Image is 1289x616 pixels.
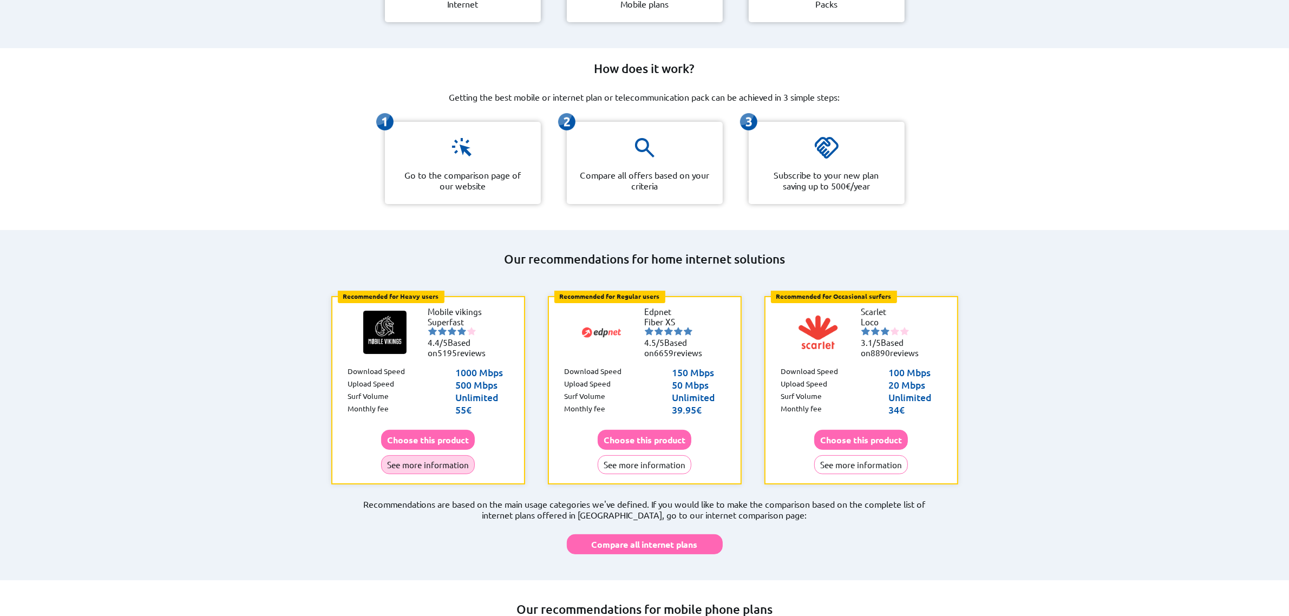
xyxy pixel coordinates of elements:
a: See more information [598,460,691,470]
b: Recommended for Heavy users [343,292,439,300]
span: 8890 [871,348,891,358]
img: starnr2 [871,327,880,336]
img: starnr3 [448,327,456,336]
a: Compare all internet plans [567,529,723,554]
p: Upload Speed [348,378,394,391]
a: Choose this product [814,435,908,445]
h2: How does it work? [594,61,695,76]
p: Monthly fee [564,403,605,416]
img: starnr4 [457,327,466,336]
li: Loco [861,317,926,327]
p: Surf Volume [348,391,389,403]
img: icon representing a handshake [814,135,840,161]
p: Download Speed [781,366,838,378]
button: Choose this product [598,430,691,450]
p: Compare all offers based on your criteria [580,169,710,191]
p: 1000 Mbps [455,366,508,378]
img: Logo of Mobile vikings [363,311,407,354]
p: Download Speed [348,366,405,378]
li: Scarlet [861,306,926,317]
img: starnr2 [438,327,447,336]
img: Logo of Scarlet [796,311,840,354]
button: Choose this product [814,430,908,450]
a: Choose this product [598,435,691,445]
li: Based on reviews [428,337,493,358]
a: See more information [814,460,908,470]
li: Based on reviews [645,337,710,358]
p: Unlimited [888,391,941,403]
img: Logo of Edpnet [580,311,623,354]
p: Getting the best mobile or internet plan or telecommunication pack can be achieved in 3 simple st... [449,91,840,102]
button: See more information [598,455,691,474]
li: Superfast [428,317,493,327]
p: 500 Mbps [455,378,508,391]
button: Choose this product [381,430,475,450]
button: See more information [814,455,908,474]
span: 4.4/5 [428,337,448,348]
a: See more information [381,460,475,470]
p: 34€ [888,403,941,416]
b: Recommended for Regular users [560,292,660,300]
p: Recommendations are based on the main usage categories we've defined. If you would like to make t... [320,499,970,520]
img: starnr4 [674,327,683,336]
img: starnr2 [655,327,663,336]
p: Download Speed [564,366,621,378]
p: Surf Volume [564,391,605,403]
img: starnr5 [467,327,476,336]
li: Based on reviews [861,337,926,358]
img: starnr3 [664,327,673,336]
p: Unlimited [672,391,725,403]
p: Monthly fee [348,403,389,416]
p: 55€ [455,403,508,416]
p: Unlimited [455,391,508,403]
span: 6659 [655,348,674,358]
p: Go to the comparison page of our website [398,169,528,191]
p: 50 Mbps [672,378,725,391]
p: Surf Volume [781,391,822,403]
p: 20 Mbps [888,378,941,391]
p: Upload Speed [564,378,611,391]
b: Recommended for Occasional surfers [776,292,892,300]
li: Mobile vikings [428,306,493,317]
p: Monthly fee [781,403,822,416]
button: Compare all internet plans [567,534,723,554]
img: starnr5 [900,327,909,336]
img: icon representing a magnifying glass [632,135,658,161]
button: See more information [381,455,475,474]
img: starnr1 [861,327,870,336]
span: 3.1/5 [861,337,881,348]
p: Upload Speed [781,378,827,391]
img: starnr1 [645,327,653,336]
img: icon representing a click [450,135,476,161]
p: Subscribe to your new plan saving up to 500€/year [762,169,892,191]
img: icon representing the second-step [558,113,575,130]
li: Edpnet [645,306,710,317]
img: starnr4 [891,327,899,336]
span: 5195 [438,348,457,358]
img: starnr1 [428,327,437,336]
img: starnr5 [684,327,692,336]
span: 4.5/5 [645,337,665,348]
a: Choose this product [381,435,475,445]
img: icon representing the third-step [740,113,757,130]
p: 150 Mbps [672,366,725,378]
p: 39.95€ [672,403,725,416]
h2: Our recommendations for home internet solutions [320,252,970,267]
img: starnr3 [881,327,889,336]
p: 100 Mbps [888,366,941,378]
img: icon representing the first-step [376,113,394,130]
li: Fiber XS [645,317,710,327]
